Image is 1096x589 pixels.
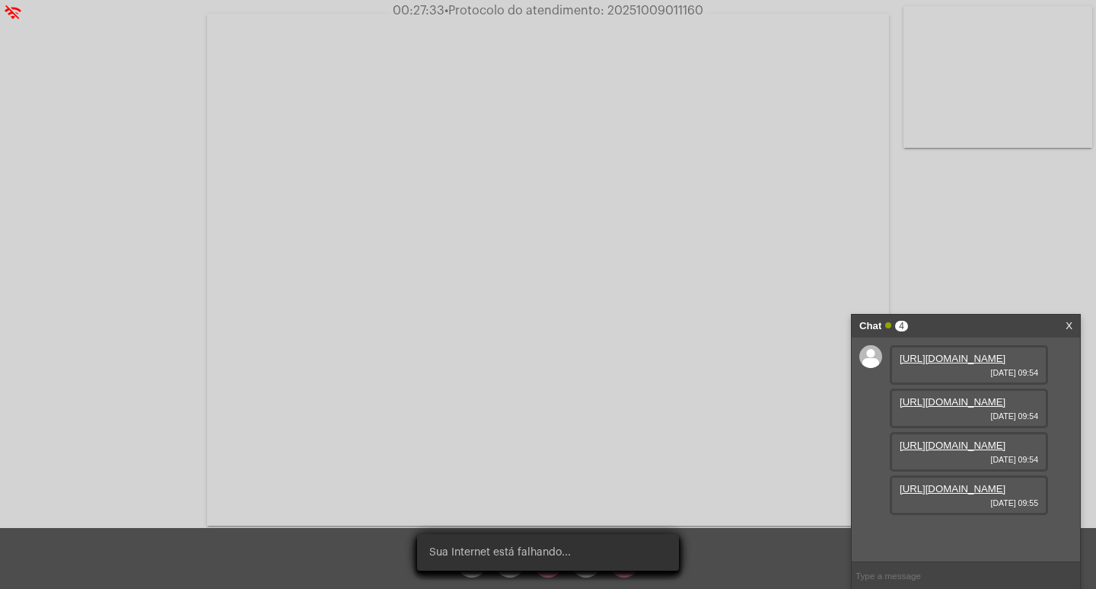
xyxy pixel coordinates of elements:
[900,483,1005,495] a: [URL][DOMAIN_NAME]
[900,353,1005,364] a: [URL][DOMAIN_NAME]
[900,440,1005,451] a: [URL][DOMAIN_NAME]
[1066,315,1072,338] a: X
[429,545,571,560] span: Sua Internet está falhando...
[444,5,448,17] span: •
[900,368,1038,377] span: [DATE] 09:54
[900,396,1005,408] a: [URL][DOMAIN_NAME]
[859,315,881,338] strong: Chat
[900,455,1038,464] span: [DATE] 09:54
[852,562,1080,589] input: Type a message
[895,321,908,331] span: 4
[444,5,703,17] span: Protocolo do atendimento: 20251009011160
[885,322,891,328] span: Online
[900,411,1038,421] span: [DATE] 09:54
[900,498,1038,507] span: [DATE] 09:55
[393,5,444,17] span: 00:27:33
